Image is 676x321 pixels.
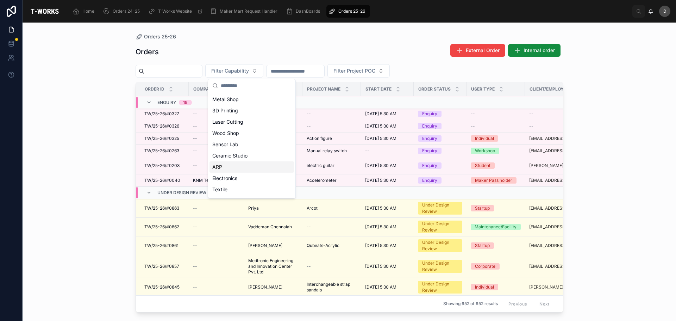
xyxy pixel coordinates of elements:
[529,136,592,141] a: [EMAIL_ADDRESS][DOMAIN_NAME]
[136,33,176,40] a: Orders 25-26
[193,224,197,230] span: --
[248,258,298,275] a: Medtronic Engineering and Innovation Center Pvt. Ltd
[144,123,184,129] a: TW/25-26/#0326
[183,100,188,105] div: 19
[205,64,263,78] button: Select Button
[193,136,240,141] a: --
[209,173,294,184] div: Electronics
[508,44,561,57] button: Internal order
[193,284,240,290] a: --
[307,123,311,129] span: --
[307,136,357,141] a: Action figure
[307,178,357,183] a: Accelerometer
[422,135,437,142] div: Enquiry
[466,47,500,54] span: External Order
[471,224,521,230] a: Maintenance/Facility
[307,264,311,269] span: --
[365,178,396,183] span: [DATE] 5:30 AM
[475,284,494,290] div: Individual
[365,264,409,269] a: [DATE] 5:30 AM
[193,111,240,117] a: --
[365,111,396,117] span: [DATE] 5:30 AM
[422,111,437,117] div: Enquiry
[248,243,298,248] a: [PERSON_NAME]
[471,123,475,129] span: --
[144,264,179,269] span: TW/25-26/#0857
[209,116,294,128] div: Laser Cutting
[422,162,437,169] div: Enquiry
[365,123,409,129] a: [DATE] 5:30 AM
[422,177,437,184] div: Enquiry
[365,284,396,290] span: [DATE] 5:30 AM
[144,163,180,168] span: TW/25-26/#0203
[193,163,240,168] a: --
[144,224,184,230] a: TW/25-26/#0862
[144,205,184,211] a: TW/25-26/#0863
[475,205,490,211] div: Startup
[333,67,375,74] span: Filter Project POC
[365,284,409,290] a: [DATE] 5:30 AM
[307,148,357,154] a: Manual relay switch
[158,8,192,14] span: T-Works Website
[422,260,458,273] div: Under Design Review
[365,111,409,117] a: [DATE] 5:30 AM
[193,178,214,183] span: KNM Tech
[220,8,277,14] span: Maker Mart Request Handler
[157,100,176,105] span: Enquiry
[193,243,197,248] span: --
[193,205,240,211] a: --
[471,162,521,169] a: Student
[418,281,462,294] a: Under Design Review
[418,260,462,273] a: Under Design Review
[475,135,494,142] div: Individual
[365,224,396,230] span: [DATE] 5:30 AM
[307,224,311,230] span: --
[144,111,184,117] a: TW/25-26/#0327
[193,224,240,230] a: --
[113,8,140,14] span: Orders 24-25
[144,163,184,168] a: TW/25-26/#0203
[529,284,592,290] a: [PERSON_NAME][EMAIL_ADDRESS][DOMAIN_NAME]
[307,243,339,248] span: Qubeats-Acrylic
[524,47,555,54] span: Internal order
[193,86,229,92] span: Company Name
[365,163,409,168] a: [DATE] 5:30 AM
[144,284,180,290] span: TW/25-26/#0845
[193,148,197,154] span: --
[145,86,164,92] span: Order ID
[327,64,390,78] button: Select Button
[471,205,521,211] a: Startup
[422,221,458,233] div: Under Design Review
[475,177,512,184] div: Maker Pass holder
[529,123,592,129] a: --
[529,163,592,168] a: [PERSON_NAME][EMAIL_ADDRESS][PERSON_NAME][PERSON_NAME][DOMAIN_NAME]
[365,243,396,248] span: [DATE] 5:30 AM
[209,184,294,195] div: Textile
[529,111,533,117] span: --
[307,282,357,293] a: Interchangeable strap sandals
[144,243,179,248] span: TW/25-26/#0861
[193,284,197,290] span: --
[307,136,332,141] span: Action figure
[475,242,490,249] div: Startup
[284,5,325,18] a: DashBoards
[248,205,298,211] a: Priya
[418,177,462,184] a: Enquiry
[144,148,184,154] a: TW/25-26/#0263
[365,243,409,248] a: [DATE] 5:30 AM
[307,163,357,168] a: electric guitar
[418,221,462,233] a: Under Design Review
[209,150,294,161] div: Ceramic Studio
[422,202,458,215] div: Under Design Review
[248,284,298,290] a: [PERSON_NAME]
[365,163,396,168] span: [DATE] 5:30 AM
[193,136,197,141] span: --
[144,136,184,141] a: TW/25-26/#0325
[157,190,206,196] span: Under Design Review
[144,148,179,154] span: TW/25-26/#0263
[193,243,240,248] a: --
[471,242,521,249] a: Startup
